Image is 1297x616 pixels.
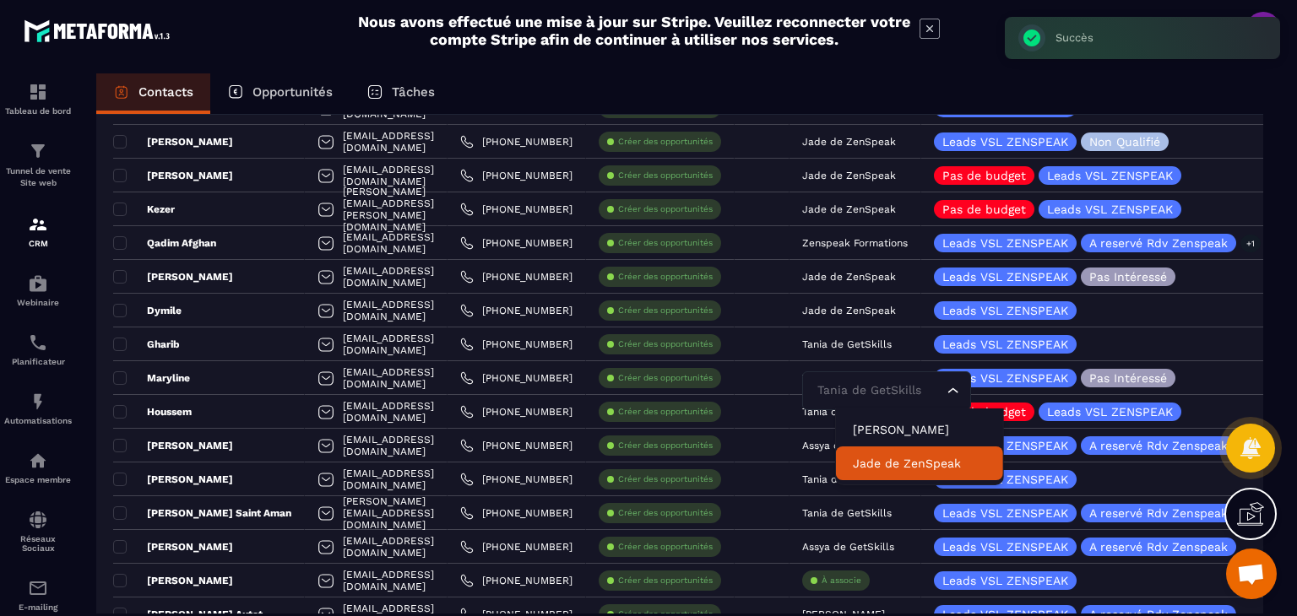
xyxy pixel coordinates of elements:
p: Non Qualifié [1089,136,1160,148]
p: À associe [822,575,861,586]
p: Leads VSL ZENSPEAK [942,473,1068,485]
a: [PHONE_NUMBER] [460,236,573,250]
p: Tania de GetSkills [802,473,892,485]
a: automationsautomationsAutomatisations [4,379,72,438]
img: email [28,578,48,598]
p: Leads VSL ZENSPEAK [942,237,1068,249]
a: [PHONE_NUMBER] [460,506,573,520]
p: Jade de ZenSpeak [802,305,896,316]
p: Contacts [138,84,193,100]
p: Leads VSL ZENSPEAK [942,338,1068,350]
p: Assya de GetSkills [802,541,894,553]
h2: Nous avons effectué une mise à jour sur Stripe. Veuillez reconnecter votre compte Stripe afin de ... [357,13,911,48]
p: Réseaux Sociaux [4,534,72,553]
p: Gharib [113,338,180,351]
p: Créer des opportunités [618,541,713,553]
a: social-networksocial-networkRéseaux Sociaux [4,497,72,565]
p: Leads VSL ZENSPEAK [1047,203,1173,215]
p: A reservé Rdv Zenspeak [1089,507,1228,519]
a: [PHONE_NUMBER] [460,304,573,317]
img: automations [28,451,48,471]
a: [PHONE_NUMBER] [460,473,573,486]
p: A reservé Rdv Zenspeak [1089,237,1228,249]
img: logo [24,15,176,46]
p: Leads VSL ZENSPEAK [942,372,1068,384]
p: Espace membre [4,475,72,484]
p: Assya de GetSkills [802,440,894,451]
p: Créer des opportunités [618,237,713,249]
p: Jade de ZenSpeak [802,203,896,215]
p: Dymile [113,304,182,317]
p: Créer des opportunités [618,271,713,283]
a: [PHONE_NUMBER] [460,439,573,452]
p: [PERSON_NAME] [113,574,233,587]
a: Opportunités [210,73,350,114]
p: Créer des opportunités [618,338,713,350]
p: Créer des opportunités [618,507,713,519]
a: automationsautomationsEspace membre [4,438,72,497]
p: Créer des opportunités [618,372,713,384]
img: scheduler [28,332,48,353]
p: Créer des opportunités [618,440,713,451]
a: schedulerschedulerPlanificateur [4,320,72,379]
p: Créer des opportunités [618,305,713,316]
p: Créer des opportunités [618,170,713,181]
p: [PERSON_NAME] [113,135,233,149]
a: [PHONE_NUMBER] [460,574,573,587]
img: formation [28,141,48,161]
p: Kezer [113,203,175,216]
div: Ouvrir le chat [1226,548,1277,599]
p: Automatisations [4,416,72,425]
p: Leads VSL ZENSPEAK [942,136,1068,148]
p: Tunnel de vente Site web [4,165,72,189]
p: Leads VSL ZENSPEAK [942,271,1068,283]
p: E-mailing [4,602,72,612]
p: Jade de ZenSpeak [802,136,896,148]
a: [PHONE_NUMBER] [460,169,573,182]
p: Créer des opportunités [618,406,713,418]
p: Leads VSL ZENSPEAK [1047,406,1173,418]
p: A reservé Rdv Zenspeak [1089,440,1228,451]
p: Créer des opportunités [618,473,713,485]
img: formation [28,214,48,235]
div: Search for option [802,371,971,410]
p: Tania de GetSkills [802,338,892,350]
p: CRM [4,239,72,248]
a: automationsautomationsWebinaire [4,261,72,320]
p: Houssem [113,405,192,419]
a: [PHONE_NUMBER] [460,338,573,351]
p: Jeanne BARONNAT [853,421,986,438]
a: formationformationTunnel de vente Site web [4,128,72,202]
p: [PERSON_NAME] [113,540,233,554]
a: [PHONE_NUMBER] [460,203,573,216]
p: Pas Intéressé [1089,372,1167,384]
p: Jade de ZenSpeak [853,455,986,472]
p: Pas de budget [942,203,1026,215]
img: social-network [28,510,48,530]
p: Tania de GetSkills [802,406,892,418]
a: [PHONE_NUMBER] [460,405,573,419]
a: [PHONE_NUMBER] [460,540,573,554]
a: [PHONE_NUMBER] [460,371,573,385]
p: Tableau de bord [4,106,72,116]
p: Pas Intéressé [1089,271,1167,283]
p: Leads VSL ZENSPEAK [1047,170,1173,181]
p: Leads VSL ZENSPEAK [942,507,1068,519]
p: +1 [1240,235,1261,252]
a: Contacts [96,73,210,114]
p: [PERSON_NAME] [113,169,233,182]
p: Jade de ZenSpeak [802,170,896,181]
p: [PERSON_NAME] [113,473,233,486]
p: Tania de GetSkills [802,507,892,519]
a: formationformationTableau de bord [4,69,72,128]
p: A reservé Rdv Zenspeak [1089,541,1228,553]
p: [PERSON_NAME] [113,439,233,452]
p: Créer des opportunités [618,136,713,148]
p: Opportunités [252,84,333,100]
a: formationformationCRM [4,202,72,261]
p: Maryline [113,371,190,385]
img: automations [28,392,48,412]
p: Pas de budget [942,406,1026,418]
input: Search for option [813,381,943,400]
p: [PERSON_NAME] [113,270,233,284]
